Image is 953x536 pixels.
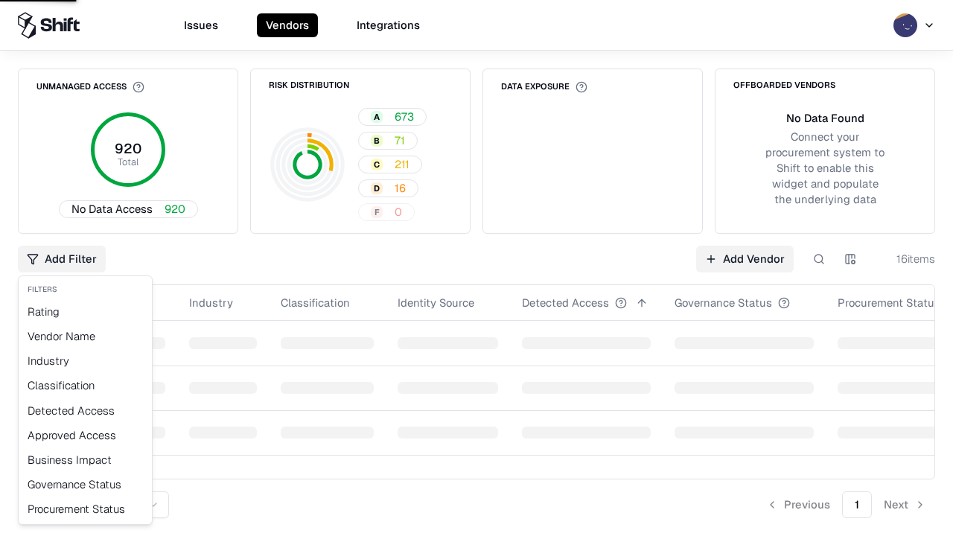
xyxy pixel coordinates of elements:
span: 211 [395,156,409,172]
div: Identity Source [398,295,474,310]
div: Unmanaged Access [36,81,144,93]
span: 920 [165,201,185,217]
div: Classification [281,295,350,310]
div: Classification [22,373,149,398]
div: Procurement Status [838,295,940,310]
div: C [371,159,383,170]
div: D [371,182,383,194]
div: Filters [22,279,149,299]
nav: pagination [757,491,935,518]
button: Add Filter [18,246,106,272]
div: B [371,135,383,147]
div: Detected Access [522,295,609,310]
button: 1 [842,491,872,518]
a: Add Vendor [696,246,794,272]
tspan: Total [118,156,138,168]
div: Offboarded Vendors [733,81,835,89]
button: Issues [175,13,227,37]
span: 673 [395,109,414,124]
div: No Data Found [786,110,864,126]
div: Business Impact [22,447,149,472]
button: Integrations [348,13,429,37]
div: A [371,111,383,123]
div: Connect your procurement system to Shift to enable this widget and populate the underlying data [763,129,887,208]
div: Data Exposure [501,81,587,93]
div: Industry [189,295,233,310]
span: 16 [395,180,406,196]
div: Rating [22,299,149,324]
div: 16 items [876,251,935,267]
div: Governance Status [22,472,149,497]
button: Vendors [257,13,318,37]
div: Vendor Name [22,324,149,348]
div: Governance Status [675,295,772,310]
div: Procurement Status [22,497,149,521]
div: Industry [22,348,149,373]
span: No Data Access [71,201,153,217]
div: Detected Access [22,398,149,423]
div: Approved Access [22,423,149,447]
div: Add Filter [18,275,153,525]
tspan: 920 [115,140,141,157]
div: Risk Distribution [269,81,349,89]
span: 71 [395,133,405,148]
